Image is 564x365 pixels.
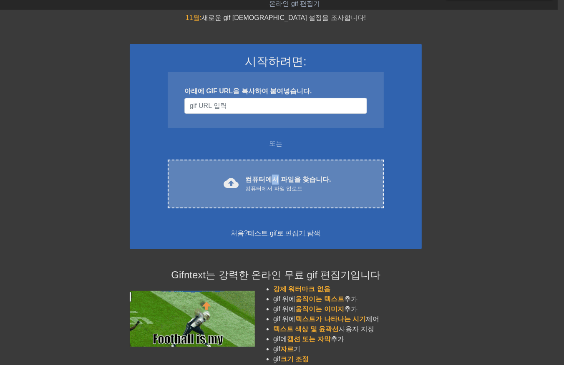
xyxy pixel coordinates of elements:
[287,335,331,342] span: 캡션 또는 자막
[280,345,294,352] span: 자르
[273,344,422,354] li: gif 기
[273,324,422,334] li: 사용자 지정
[280,355,309,362] span: 크기 조정
[273,325,339,332] span: 텍스트 색상 및 윤곽선
[296,315,366,322] span: 텍스트가 나타나는 시기
[273,294,422,304] li: gif 위에 추가
[273,285,330,292] span: 강제 워터마크 없음
[273,354,422,364] li: gif
[245,176,331,183] font: 컴퓨터에서 파일을 찾습니다.
[130,13,422,23] div: 새로운 gif [DEMOGRAPHIC_DATA] 설정을 조사합니다!
[130,291,255,347] img: football_small.gif
[151,139,400,149] div: 또는
[130,269,422,281] h4: Gifntext는 강력한 온라인 무료 gif 편집기입니다
[245,185,331,193] div: 컴퓨터에서 파일 업로드
[273,304,422,314] li: gif 위에 추가
[184,86,367,96] div: 아래에 GIF URL을 복사하여 붙여넣습니다.
[273,314,422,324] li: gif 위에 제어
[296,305,344,312] span: 움직이는 이미지
[296,295,344,302] span: 움직이는 텍스트
[141,55,411,69] h3: 시작하려면:
[248,230,320,237] a: 테스트 gif로 편집기 탐색
[273,334,422,344] li: gif에 추가
[186,14,201,21] span: 11월:
[141,228,411,238] div: 처음?
[224,175,239,190] span: cloud_upload
[184,98,367,114] input: 사용자 이름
